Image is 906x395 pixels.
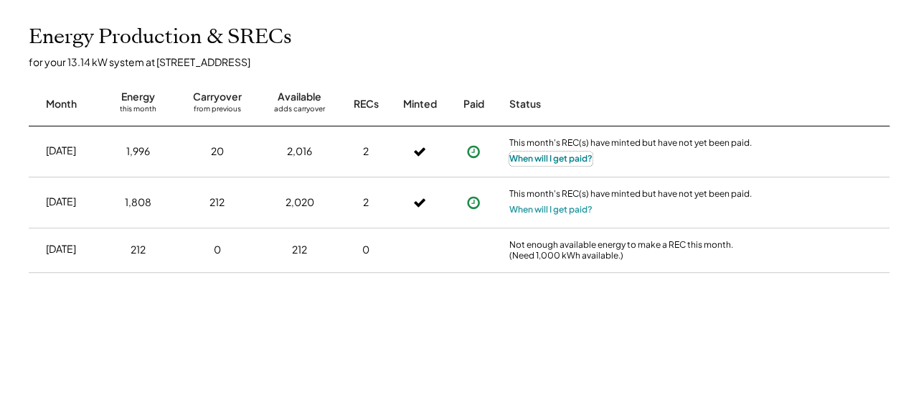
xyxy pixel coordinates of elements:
div: 2,020 [286,195,314,210]
div: Minted [403,97,437,111]
div: 0 [362,243,369,257]
div: Not enough available energy to make a REC this month. (Need 1,000 kWh available.) [509,239,753,261]
button: When will I get paid? [509,203,593,217]
div: 1,996 [126,144,150,159]
button: Payment approved, but not yet initiated. [463,192,484,213]
div: Energy [121,90,155,104]
div: [DATE] [46,242,76,256]
div: 2,016 [287,144,312,159]
div: adds carryover [274,104,325,118]
div: 212 [292,243,307,257]
div: This month's REC(s) have minted but have not yet been paid. [509,188,753,203]
button: Payment approved, but not yet initiated. [463,141,484,162]
div: from previous [194,104,241,118]
div: this month [120,104,156,118]
div: RECs [354,97,379,111]
div: 212 [209,195,225,210]
div: 212 [131,243,146,257]
div: 2 [363,195,369,210]
div: Month [46,97,77,111]
div: 0 [214,243,221,257]
button: When will I get paid? [509,152,593,166]
div: Status [509,97,753,111]
div: 2 [363,144,369,159]
div: Paid [463,97,484,111]
div: Carryover [193,90,242,104]
div: 20 [211,144,224,159]
h2: Energy Production & SRECs [29,25,292,50]
div: for your 13.14 kW system at [STREET_ADDRESS] [29,55,904,68]
div: This month's REC(s) have minted but have not yet been paid. [509,137,753,152]
div: [DATE] [46,144,76,158]
div: [DATE] [46,195,76,209]
div: Available [278,90,321,104]
div: 1,808 [125,195,151,210]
